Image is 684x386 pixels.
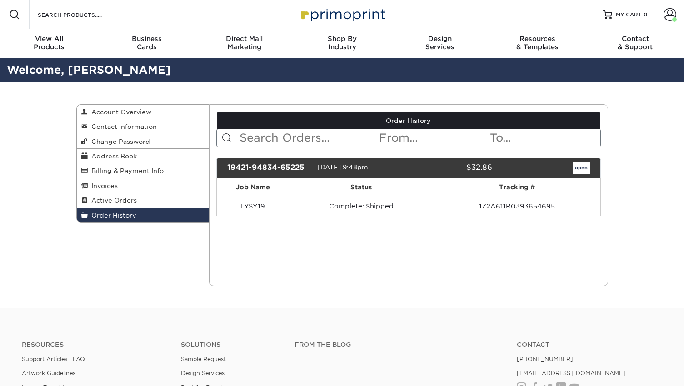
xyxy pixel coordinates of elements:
[586,29,684,58] a: Contact& Support
[98,35,195,51] div: Cards
[517,356,573,362] a: [PHONE_NUMBER]
[195,35,293,43] span: Direct Mail
[293,29,391,58] a: Shop ByIndustry
[77,163,210,178] a: Billing & Payment Info
[293,35,391,43] span: Shop By
[77,119,210,134] a: Contact Information
[88,197,137,204] span: Active Orders
[88,182,118,189] span: Invoices
[88,212,136,219] span: Order History
[489,35,586,51] div: & Templates
[289,178,434,197] th: Status
[391,35,489,51] div: Services
[77,105,210,119] a: Account Overview
[217,112,600,129] a: Order History
[616,11,642,19] span: MY CART
[181,356,226,362] a: Sample Request
[22,356,85,362] a: Support Articles | FAQ
[88,123,157,130] span: Contact Information
[239,129,378,147] input: Search Orders...
[489,35,586,43] span: Resources
[489,129,600,147] input: To...
[573,162,590,174] a: open
[98,35,195,43] span: Business
[391,35,489,43] span: Design
[217,178,289,197] th: Job Name
[295,341,493,349] h4: From the Blog
[434,197,600,216] td: 1Z2A611R0393654695
[181,341,281,349] h4: Solutions
[517,341,662,349] a: Contact
[22,341,167,349] h4: Resources
[77,193,210,208] a: Active Orders
[434,178,600,197] th: Tracking #
[77,149,210,163] a: Address Book
[297,5,388,24] img: Primoprint
[77,178,210,193] a: Invoices
[402,162,499,174] div: $32.86
[289,197,434,216] td: Complete: Shipped
[293,35,391,51] div: Industry
[181,370,225,376] a: Design Services
[489,29,586,58] a: Resources& Templates
[217,197,289,216] td: LYSY19
[98,29,195,58] a: BusinessCards
[195,29,293,58] a: Direct MailMarketing
[517,370,625,376] a: [EMAIL_ADDRESS][DOMAIN_NAME]
[318,163,368,171] span: [DATE] 9:48pm
[88,108,151,116] span: Account Overview
[88,152,137,160] span: Address Book
[586,35,684,51] div: & Support
[77,208,210,222] a: Order History
[88,167,164,174] span: Billing & Payment Info
[77,134,210,149] a: Change Password
[22,370,75,376] a: Artwork Guidelines
[220,162,318,174] div: 19421-94834-65225
[644,11,648,18] span: 0
[195,35,293,51] div: Marketing
[586,35,684,43] span: Contact
[378,129,489,147] input: From...
[88,138,150,145] span: Change Password
[37,9,125,20] input: SEARCH PRODUCTS.....
[391,29,489,58] a: DesignServices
